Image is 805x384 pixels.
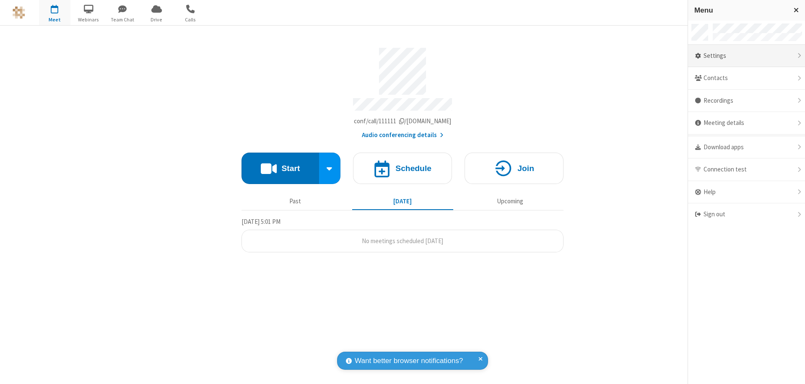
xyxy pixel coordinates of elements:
[73,16,104,23] span: Webinars
[355,355,463,366] span: Want better browser notifications?
[241,42,563,140] section: Account details
[175,16,206,23] span: Calls
[141,16,172,23] span: Drive
[241,153,319,184] button: Start
[688,112,805,135] div: Meeting details
[694,6,786,14] h3: Menu
[362,130,444,140] button: Audio conferencing details
[13,6,25,19] img: QA Selenium DO NOT DELETE OR CHANGE
[784,362,799,378] iframe: Chat
[688,181,805,204] div: Help
[688,45,805,67] div: Settings
[353,153,452,184] button: Schedule
[465,153,563,184] button: Join
[362,237,443,245] span: No meetings scheduled [DATE]
[354,117,452,125] span: Copy my meeting room link
[39,16,70,23] span: Meet
[688,136,805,159] div: Download apps
[107,16,138,23] span: Team Chat
[281,164,300,172] h4: Start
[395,164,431,172] h4: Schedule
[319,153,341,184] div: Start conference options
[688,158,805,181] div: Connection test
[688,67,805,90] div: Contacts
[460,193,561,209] button: Upcoming
[354,117,452,126] button: Copy my meeting room linkCopy my meeting room link
[245,193,346,209] button: Past
[517,164,534,172] h4: Join
[241,217,563,253] section: Today's Meetings
[241,218,280,226] span: [DATE] 5:01 PM
[688,90,805,112] div: Recordings
[688,203,805,226] div: Sign out
[352,193,453,209] button: [DATE]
